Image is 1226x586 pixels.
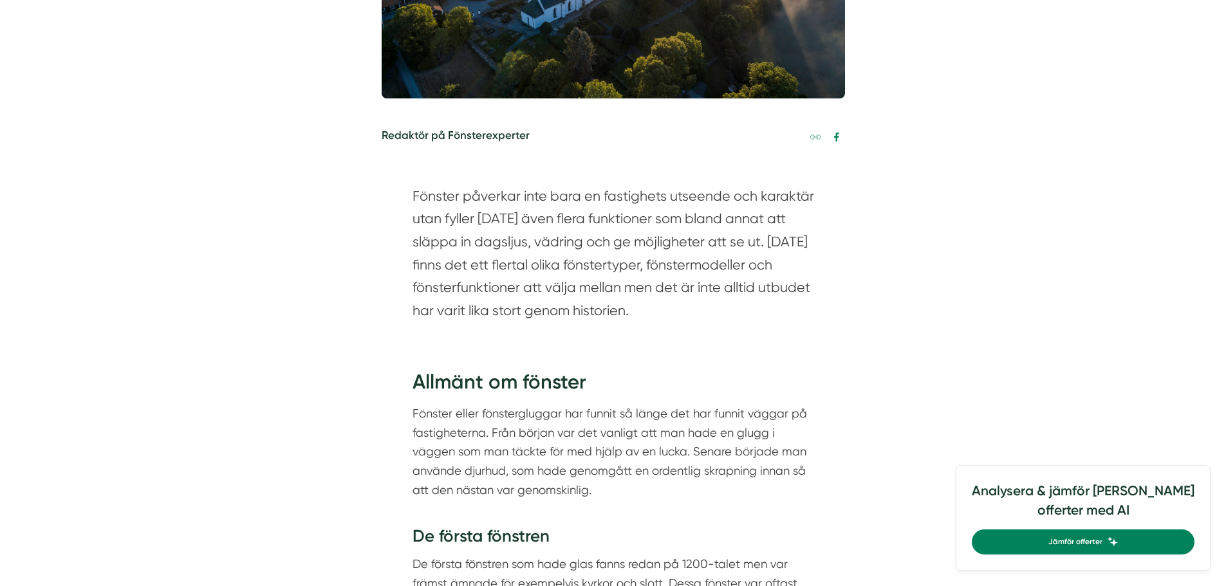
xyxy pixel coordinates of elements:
h4: Analysera & jämför [PERSON_NAME] offerter med AI [972,481,1194,529]
a: Jämför offerter [972,529,1194,554]
a: Kopiera länk [808,129,824,145]
a: Dela på Facebook [829,129,845,145]
h3: De första fönstren [413,525,814,554]
span: Jämför offerter [1048,536,1102,548]
svg: Facebook [831,132,842,142]
section: Fönster påverkar inte bara en fastighets utseende och karaktär utan fyller [DATE] även flera funk... [413,185,814,328]
p: Fönster eller fönstergluggar har funnit så länge det har funnit väggar på fastigheterna. Från bör... [413,404,814,518]
h2: Allmänt om fönster [413,368,814,404]
h5: Redaktör på Fönsterexperter [382,127,530,147]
